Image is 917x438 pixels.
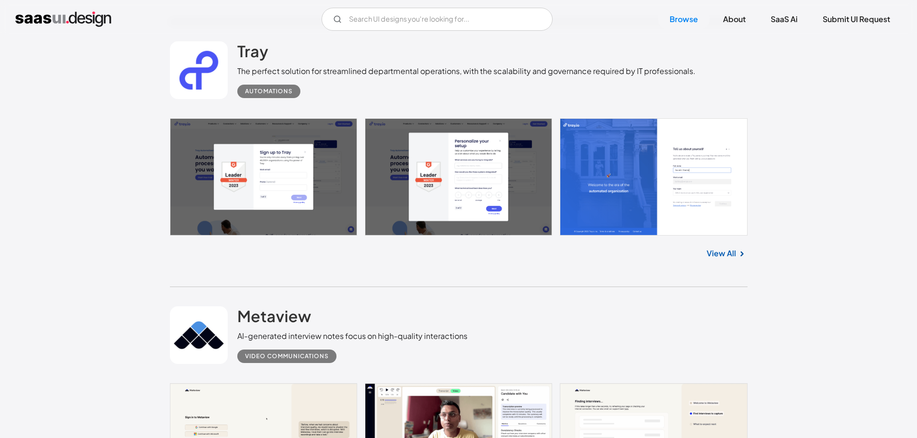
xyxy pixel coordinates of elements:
[811,9,902,30] a: Submit UI Request
[237,306,311,330] a: Metaview
[245,350,329,362] div: Video Communications
[237,330,467,342] div: AI-generated interview notes focus on high-quality interactions
[322,8,553,31] form: Email Form
[237,65,696,77] div: The perfect solution for streamlined departmental operations, with the scalability and governance...
[707,248,736,259] a: View All
[322,8,553,31] input: Search UI designs you're looking for...
[237,41,268,61] h2: Tray
[15,12,111,27] a: home
[237,306,311,325] h2: Metaview
[658,9,710,30] a: Browse
[711,9,757,30] a: About
[237,41,268,65] a: Tray
[245,86,293,97] div: Automations
[759,9,809,30] a: SaaS Ai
